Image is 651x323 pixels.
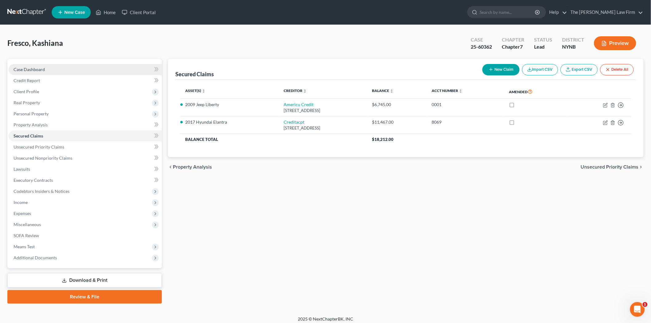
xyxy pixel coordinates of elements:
[14,144,64,150] span: Unsecured Priority Claims
[119,7,159,18] a: Client Portal
[562,36,584,43] div: District
[581,165,639,169] span: Unsecured Priority Claims
[600,64,634,75] button: Delete All
[432,102,499,108] div: 0001
[520,44,523,50] span: 7
[7,38,63,47] span: Fresco, Kashiana
[284,88,307,93] a: Creditor unfold_more
[9,64,162,75] a: Case Dashboard
[522,64,558,75] button: Import CSV
[180,134,367,145] th: Balance Total
[14,222,41,227] span: Miscellaneous
[643,302,648,307] span: 1
[14,166,30,172] span: Lawsuits
[14,255,57,260] span: Additional Documents
[14,155,72,161] span: Unsecured Nonpriority Claims
[480,6,536,18] input: Search by name...
[390,89,393,93] i: unfold_more
[14,233,39,238] span: SOFA Review
[14,100,40,105] span: Real Property
[502,43,524,50] div: Chapter
[372,137,393,142] span: $18,212.00
[14,122,48,127] span: Property Analysis
[9,142,162,153] a: Unsecured Priority Claims
[284,119,304,125] a: Creditacpt
[9,153,162,164] a: Unsecured Nonpriority Claims
[9,119,162,130] a: Property Analysis
[93,7,119,18] a: Home
[7,290,162,304] a: Review & File
[471,36,492,43] div: Case
[372,119,422,125] div: $11,467.00
[168,165,212,169] button: chevron_left Property Analysis
[14,111,49,116] span: Personal Property
[185,102,274,108] li: 2009 Jeep Liberty
[14,189,70,194] span: Codebtors Insiders & Notices
[432,88,463,93] a: Acct Number unfold_more
[561,64,598,75] a: Export CSV
[14,177,53,183] span: Executory Contracts
[14,133,43,138] span: Secured Claims
[372,102,422,108] div: $6,745.00
[9,164,162,175] a: Lawsuits
[546,7,567,18] a: Help
[14,78,40,83] span: Credit Report
[9,230,162,241] a: SOFA Review
[504,85,568,99] th: Amended
[168,165,173,169] i: chevron_left
[284,102,314,107] a: Americu Credit
[459,89,463,93] i: unfold_more
[534,43,552,50] div: Lead
[372,88,393,93] a: Balance unfold_more
[64,10,85,15] span: New Case
[9,130,162,142] a: Secured Claims
[581,165,644,169] button: Unsecured Priority Claims chevron_right
[9,175,162,186] a: Executory Contracts
[432,119,499,125] div: 8069
[502,36,524,43] div: Chapter
[14,211,31,216] span: Expenses
[630,302,645,317] iframe: Intercom live chat
[185,119,274,125] li: 2017 Hyundai Elantra
[482,64,520,75] button: New Claim
[202,89,206,93] i: unfold_more
[471,43,492,50] div: 25-60362
[303,89,307,93] i: unfold_more
[185,88,206,93] a: Asset(s) unfold_more
[639,165,644,169] i: chevron_right
[14,200,28,205] span: Income
[175,70,214,78] div: Secured Claims
[562,43,584,50] div: NYNB
[9,75,162,86] a: Credit Report
[173,165,212,169] span: Property Analysis
[568,7,643,18] a: The [PERSON_NAME] Law Firm
[284,108,362,114] div: [STREET_ADDRESS]
[14,244,35,249] span: Means Test
[284,125,362,131] div: [STREET_ADDRESS]
[14,89,39,94] span: Client Profile
[594,36,636,50] button: Preview
[534,36,552,43] div: Status
[7,273,162,288] a: Download & Print
[14,67,45,72] span: Case Dashboard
